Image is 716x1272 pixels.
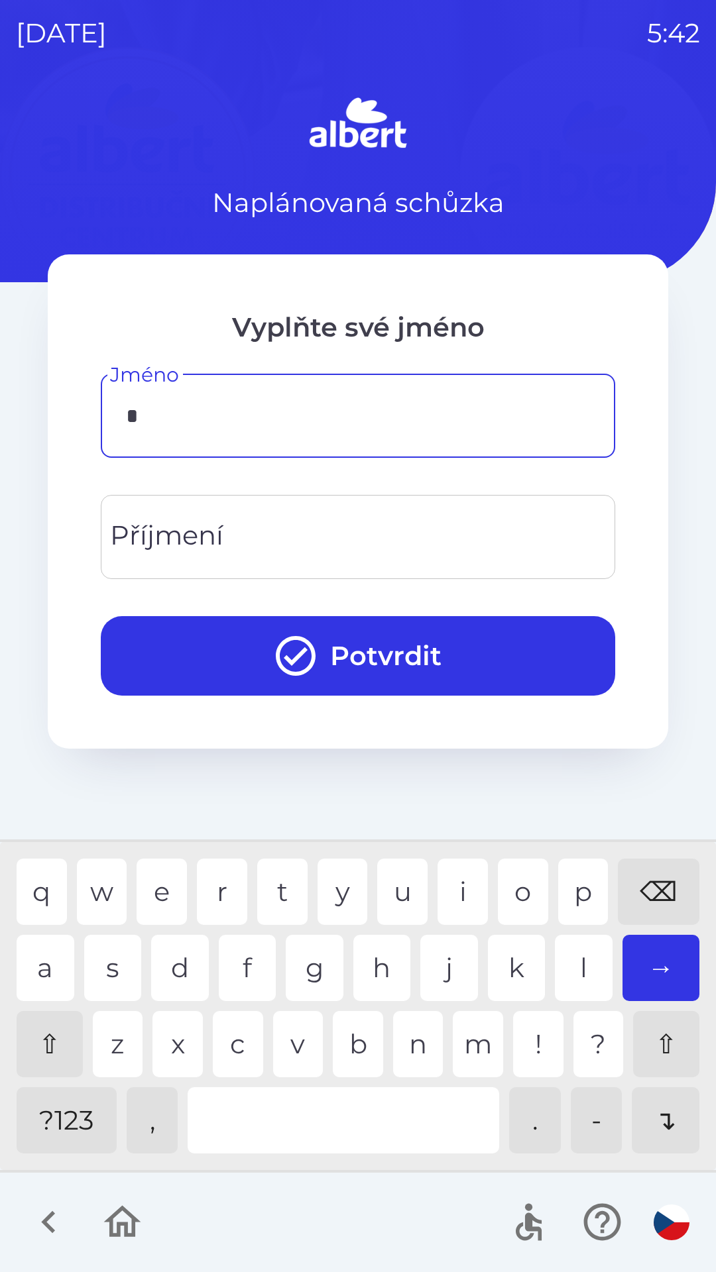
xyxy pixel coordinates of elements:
[101,616,615,696] button: Potvrdit
[654,1204,689,1240] img: cs flag
[48,93,668,156] img: Logo
[101,307,615,347] p: Vyplňte své jméno
[16,13,107,53] p: [DATE]
[110,360,179,389] label: Jméno
[647,13,700,53] p: 5:42
[212,183,505,223] p: Naplánovaná schůzka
